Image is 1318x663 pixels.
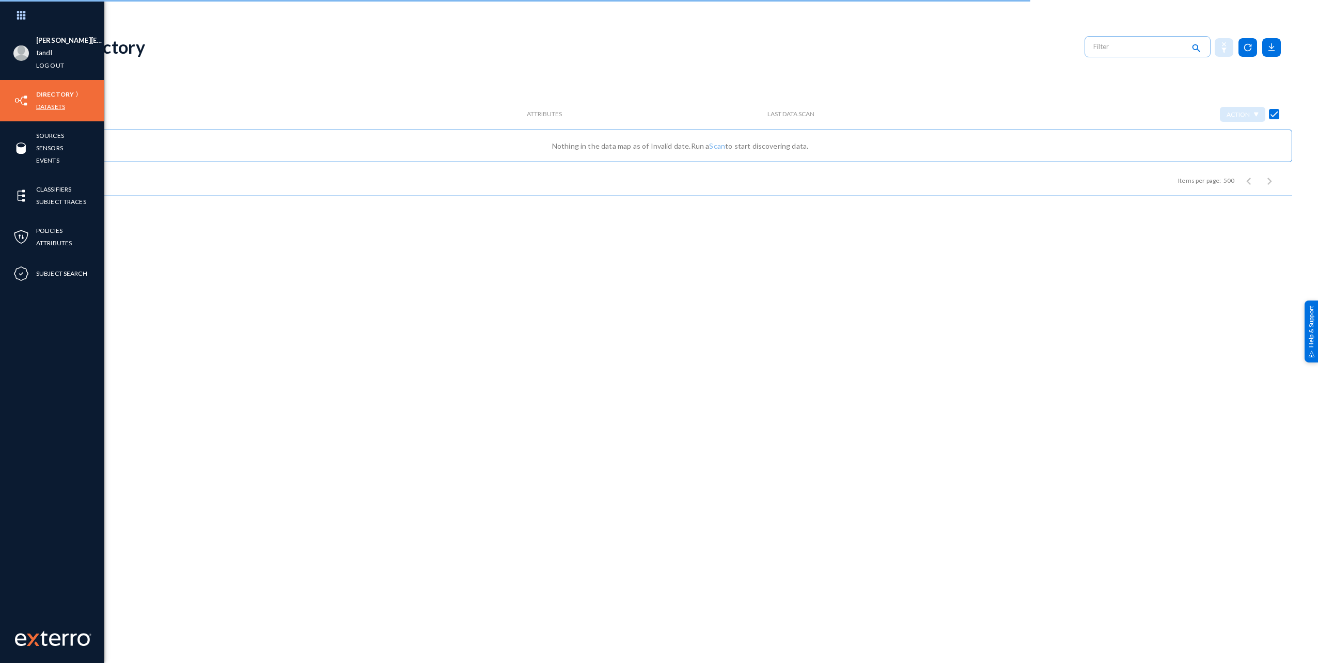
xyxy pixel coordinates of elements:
[15,630,91,646] img: exterro-work-mark.svg
[36,130,64,141] a: Sources
[36,237,72,249] a: Attributes
[13,93,29,108] img: icon-inventory.svg
[36,47,52,59] a: tandl
[68,36,145,57] div: Directory
[1305,301,1318,362] div: Help & Support
[1093,39,1184,54] input: Filter
[1190,42,1202,56] mat-icon: search
[36,225,62,236] a: Policies
[36,154,59,166] a: Events
[1178,176,1221,185] div: Items per page:
[36,59,64,71] a: Log out
[13,229,29,245] img: icon-policies.svg
[13,266,29,281] img: icon-compliance.svg
[13,188,29,203] img: icon-elements.svg
[13,140,29,156] img: icon-sources.svg
[13,45,29,61] img: blank-profile-picture.png
[36,196,86,208] a: Subject Traces
[36,101,65,113] a: Datasets
[36,267,87,279] a: Subject Search
[767,110,814,118] span: Last Data Scan
[36,88,74,100] a: Directory
[552,141,809,150] span: Nothing in the data map as of Invalid date. Run a to start discovering data.
[1238,170,1259,191] button: Previous page
[27,634,39,646] img: exterro-logo.svg
[709,141,725,150] a: Scan
[1259,170,1280,191] button: Next page
[1223,176,1234,185] div: 500
[527,110,562,118] span: Attributes
[36,142,63,154] a: Sensors
[36,35,104,47] li: [PERSON_NAME][EMAIL_ADDRESS][PERSON_NAME][DOMAIN_NAME]
[36,183,71,195] a: Classifiers
[1308,351,1315,357] img: help_support.svg
[6,4,37,26] img: app launcher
